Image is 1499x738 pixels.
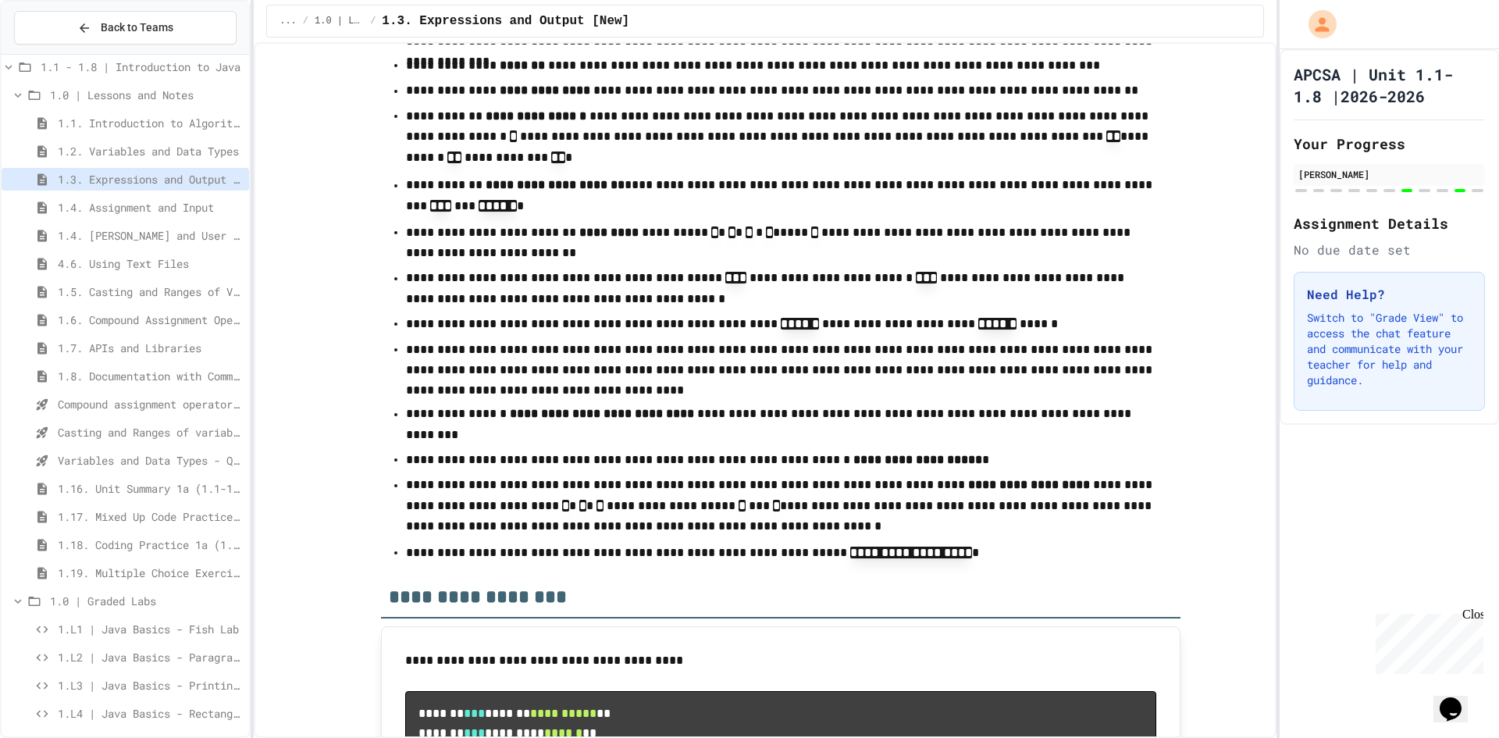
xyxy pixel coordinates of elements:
span: 1.L2 | Java Basics - Paragraphs Lab [58,649,243,665]
span: 1.7. APIs and Libraries [58,340,243,356]
iframe: chat widget [1433,676,1483,722]
span: 1.4. Assignment and Input [58,199,243,216]
span: 1.0 | Lessons and Notes [50,87,243,103]
div: No due date set [1294,241,1485,259]
p: Switch to "Grade View" to access the chat feature and communicate with your teacher for help and ... [1307,310,1472,388]
span: 1.16. Unit Summary 1a (1.1-1.6) [58,480,243,497]
span: / [303,15,308,27]
span: 1.L1 | Java Basics - Fish Lab [58,621,243,637]
span: 1.17. Mixed Up Code Practice 1.1-1.6 [58,508,243,525]
span: Variables and Data Types - Quiz [58,452,243,469]
h1: APCSA | Unit 1.1- 1.8 |2026-2026 [1294,63,1485,107]
div: Chat with us now!Close [6,6,108,99]
span: / [370,15,376,27]
span: 1.L3 | Java Basics - Printing Code Lab [58,677,243,693]
span: 1.3. Expressions and Output [New] [58,171,243,187]
span: 1.3. Expressions and Output [New] [382,12,629,30]
span: Compound assignment operators - Quiz [58,396,243,412]
button: Back to Teams [14,11,237,45]
span: 1.0 | Lessons and Notes [315,15,364,27]
span: 1.18. Coding Practice 1a (1.1-1.6) [58,537,243,553]
span: 1.5. Casting and Ranges of Values [58,283,243,300]
span: ... [280,15,297,27]
iframe: chat widget [1369,608,1483,674]
span: 1.2. Variables and Data Types [58,143,243,159]
span: 1.19. Multiple Choice Exercises for Unit 1a (1.1-1.6) [58,565,243,581]
h2: Your Progress [1294,133,1485,155]
span: Casting and Ranges of variables - Quiz [58,424,243,440]
span: 4.6. Using Text Files [58,255,243,272]
span: 1.4. [PERSON_NAME] and User Input [58,227,243,244]
span: 1.L4 | Java Basics - Rectangle Lab [58,705,243,722]
span: 1.8. Documentation with Comments and Preconditions [58,368,243,384]
h3: Need Help? [1307,285,1472,304]
span: 1.0 | Graded Labs [50,593,243,609]
span: 1.1. Introduction to Algorithms, Programming, and Compilers [58,115,243,131]
h2: Assignment Details [1294,212,1485,234]
span: 1.1 - 1.8 | Introduction to Java [41,59,243,75]
div: My Account [1292,6,1341,42]
span: Back to Teams [101,20,173,36]
div: [PERSON_NAME] [1298,167,1480,181]
span: 1.6. Compound Assignment Operators [58,312,243,328]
